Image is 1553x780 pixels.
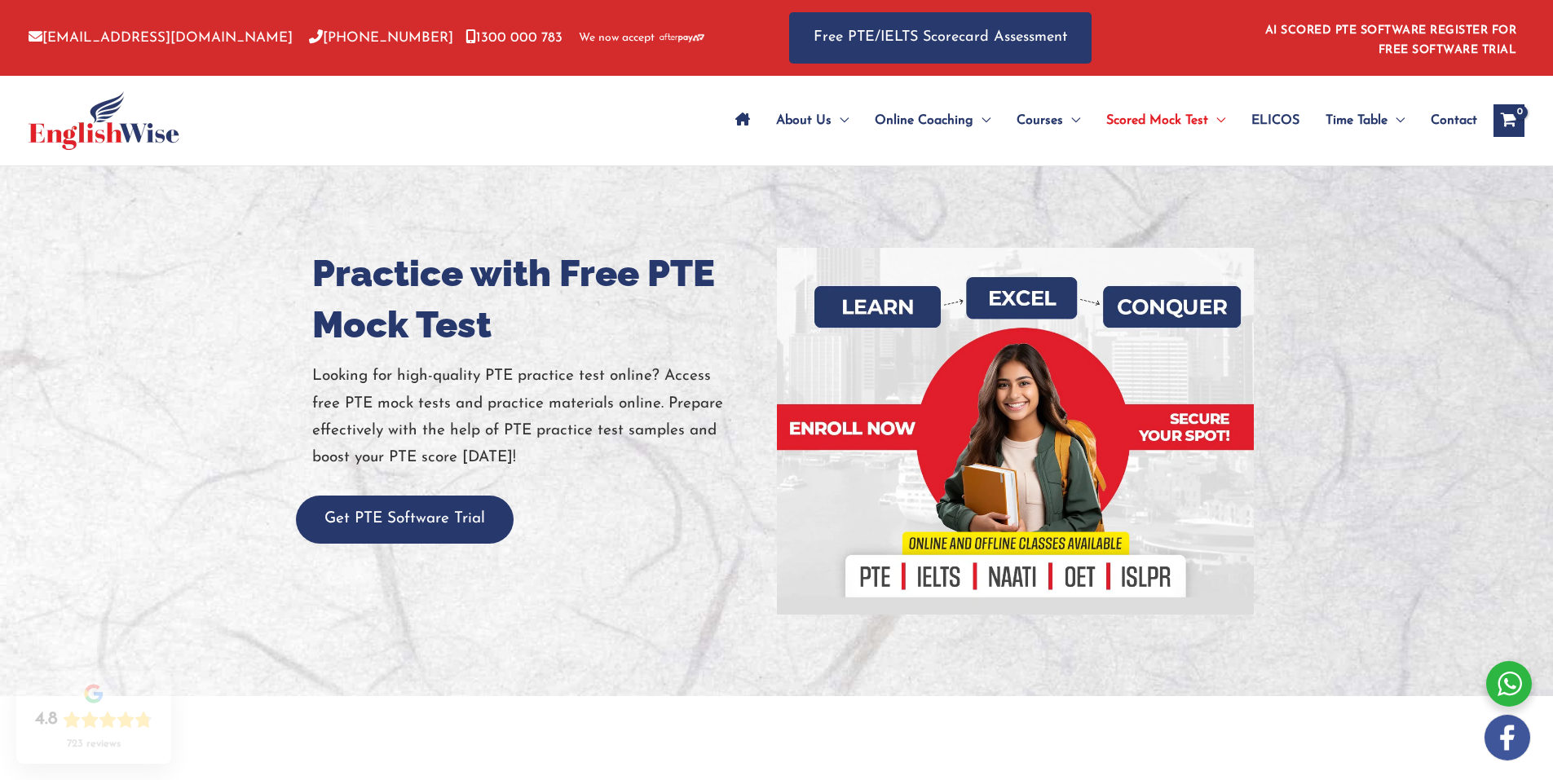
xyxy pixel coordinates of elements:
[35,708,152,731] div: Rating: 4.8 out of 5
[1063,92,1080,149] span: Menu Toggle
[296,511,514,527] a: Get PTE Software Trial
[1493,104,1524,137] a: View Shopping Cart, empty
[875,92,973,149] span: Online Coaching
[973,92,990,149] span: Menu Toggle
[1431,92,1477,149] span: Contact
[722,92,1477,149] nav: Site Navigation: Main Menu
[1251,92,1299,149] span: ELICOS
[296,496,514,544] button: Get PTE Software Trial
[862,92,1004,149] a: Online CoachingMenu Toggle
[35,708,58,731] div: 4.8
[1326,92,1388,149] span: Time Table
[1238,92,1313,149] a: ELICOS
[832,92,849,149] span: Menu Toggle
[312,363,765,471] p: Looking for high-quality PTE practice test online? Access free PTE mock tests and practice materi...
[29,91,179,150] img: cropped-ew-logo
[1093,92,1238,149] a: Scored Mock TestMenu Toggle
[789,12,1092,64] a: Free PTE/IELTS Scorecard Assessment
[1004,92,1093,149] a: CoursesMenu Toggle
[1017,92,1063,149] span: Courses
[29,31,293,45] a: [EMAIL_ADDRESS][DOMAIN_NAME]
[309,31,453,45] a: [PHONE_NUMBER]
[1208,92,1225,149] span: Menu Toggle
[660,33,704,42] img: Afterpay-Logo
[465,31,563,45] a: 1300 000 783
[1485,715,1530,760] img: white-facebook.png
[1265,24,1517,56] a: AI SCORED PTE SOFTWARE REGISTER FOR FREE SOFTWARE TRIAL
[1388,92,1405,149] span: Menu Toggle
[1106,92,1208,149] span: Scored Mock Test
[579,30,655,46] span: We now accept
[1418,92,1477,149] a: Contact
[67,738,121,751] div: 723 reviews
[1313,92,1418,149] a: Time TableMenu Toggle
[763,92,862,149] a: About UsMenu Toggle
[1255,11,1524,64] aside: Header Widget 1
[776,92,832,149] span: About Us
[312,248,765,350] h1: Practice with Free PTE Mock Test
